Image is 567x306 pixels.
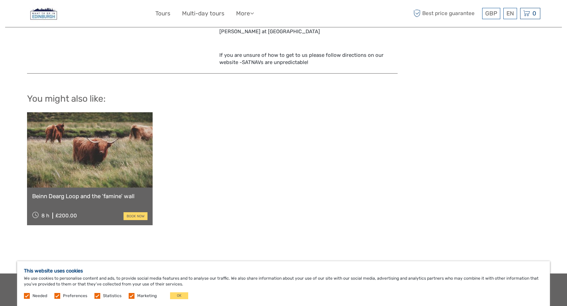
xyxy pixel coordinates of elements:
a: Multi-day tours [182,9,224,18]
button: OK [170,292,188,299]
img: What to do in Edinburgh [27,5,61,22]
a: Beinn Dearg Loop and the ‘famine’ wall [32,193,147,200]
h5: This website uses cookies [24,268,543,274]
div: £200.00 [55,213,77,219]
span: Best price guarantee [412,8,480,19]
label: Marketing [137,293,157,299]
label: Preferences [63,293,87,299]
a: Tours [155,9,170,18]
button: Open LiveChat chat widget [79,11,87,19]
h2: You might also like: [27,93,540,104]
span: GBP [485,10,497,17]
span: 0 [531,10,537,17]
label: Needed [33,293,47,299]
div: EN [503,8,517,19]
span: 8 h [41,213,49,219]
div: We use cookies to personalise content and ads, to provide social media features and to analyse ou... [17,261,550,306]
a: book now [124,212,147,220]
p: We're away right now. Please check back later! [10,12,77,17]
label: Statistics [103,293,121,299]
a: More [236,9,254,18]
